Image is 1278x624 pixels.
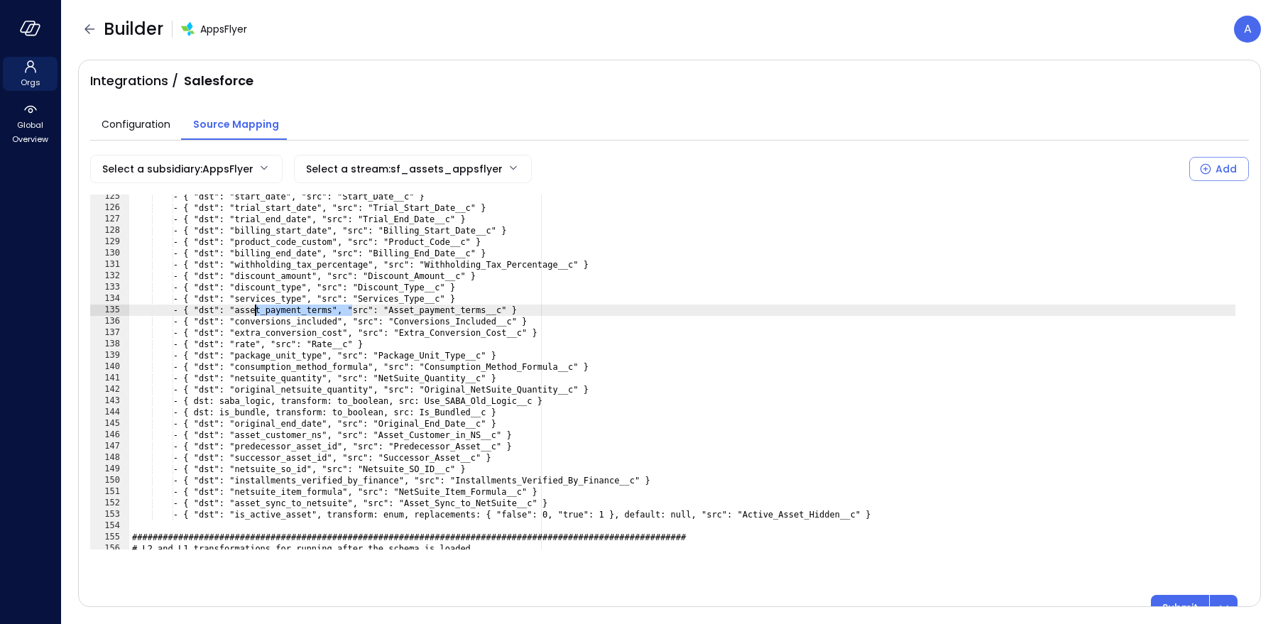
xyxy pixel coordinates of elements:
[90,191,129,202] div: 125
[102,155,253,182] div: Select a subsidiary : AppsFlyer
[90,464,129,475] div: 149
[1189,157,1249,181] button: Add
[1216,160,1237,178] div: Add
[90,418,129,429] div: 145
[90,407,129,418] div: 144
[1151,595,1209,620] button: Submit
[90,361,129,373] div: 140
[90,236,129,248] div: 129
[90,259,129,270] div: 131
[90,305,129,316] div: 135
[193,116,279,132] span: Source Mapping
[102,116,170,132] span: Configuration
[3,99,58,148] div: Global Overview
[90,225,129,236] div: 128
[1244,21,1252,38] p: A
[90,293,129,305] div: 134
[1151,595,1238,620] div: Button group with a nested menu
[90,498,129,509] div: 152
[1209,595,1238,620] button: dropdown-icon-button
[90,270,129,282] div: 132
[1234,16,1261,43] div: Avi Brandwain
[306,155,503,182] div: Select a stream : sf_assets_appsflyer
[90,543,129,554] div: 156
[90,202,129,214] div: 126
[184,72,253,90] span: Salesforce
[90,327,129,339] div: 137
[90,486,129,498] div: 151
[90,384,129,395] div: 142
[181,22,195,36] img: zbmm8o9awxf8yv3ehdzf
[1189,155,1249,183] div: Select a Subsidiary to add a new Stream
[90,282,129,293] div: 133
[90,509,129,520] div: 153
[90,532,129,543] div: 155
[90,350,129,361] div: 139
[90,475,129,486] div: 150
[90,248,129,259] div: 130
[90,395,129,407] div: 143
[104,18,163,40] span: Builder
[90,214,129,225] div: 127
[90,72,178,90] span: Integrations /
[90,520,129,532] div: 154
[9,118,52,146] span: Global Overview
[21,75,40,89] span: Orgs
[3,57,58,91] div: Orgs
[90,441,129,452] div: 147
[90,452,129,464] div: 148
[90,339,129,350] div: 138
[90,429,129,441] div: 146
[90,373,129,384] div: 141
[1162,600,1198,615] p: Submit
[200,21,247,37] span: AppsFlyer
[90,316,129,327] div: 136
